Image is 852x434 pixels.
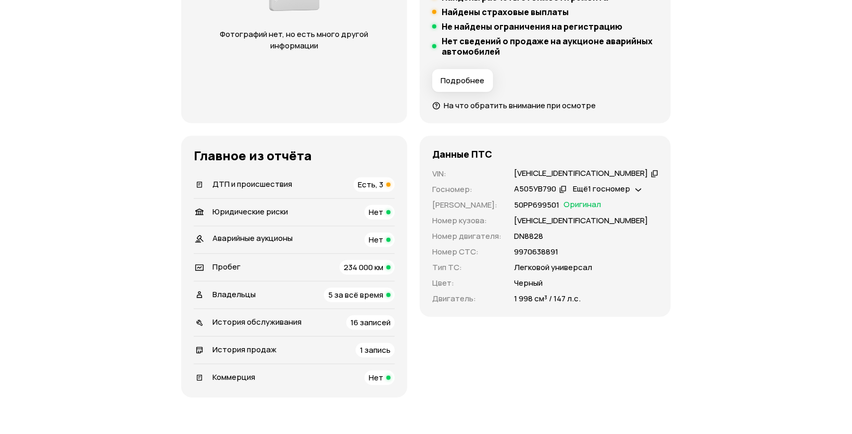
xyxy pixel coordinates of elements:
button: Подробнее [432,69,493,92]
span: Подробнее [441,75,484,86]
span: Владельцы [212,289,256,300]
span: Ещё 1 госномер [573,183,630,194]
span: Пробег [212,261,241,272]
span: История обслуживания [212,316,302,327]
p: Номер СТС : [432,246,502,258]
h5: Найдены страховые выплаты [442,7,569,17]
div: А505УВ790 [514,184,556,195]
p: DN8828 [514,231,543,242]
span: Нет [369,234,383,245]
p: Фотографий нет, но есть много другой информации [202,29,386,52]
span: Нет [369,207,383,218]
span: Нет [369,372,383,383]
span: Юридические риски [212,206,288,217]
p: [PERSON_NAME] : [432,199,502,211]
span: На что обратить внимание при осмотре [444,100,596,111]
p: Цвет : [432,277,502,289]
p: Номер двигателя : [432,231,502,242]
span: Оригинал [563,199,601,211]
span: 1 запись [360,344,391,355]
h5: Не найдены ограничения на регистрацию [442,21,622,32]
h4: Данные ПТС [432,148,492,160]
span: Коммерция [212,372,255,382]
span: Аварийные аукционы [212,233,293,244]
p: Тип ТС : [432,262,502,273]
p: VIN : [432,168,502,180]
p: Номер кузова : [432,215,502,226]
span: 16 записей [350,317,391,328]
a: На что обратить внимание при осмотре [432,100,596,111]
span: 5 за всё время [328,289,383,300]
p: 9970638891 [514,246,558,258]
p: 50РР699501 [514,199,559,211]
p: 1 998 см³ / 147 л.с. [514,293,581,304]
span: Есть, 3 [358,179,383,190]
p: Легковой универсал [514,262,592,273]
p: [VEHICLE_IDENTIFICATION_NUMBER] [514,215,648,226]
p: Двигатель : [432,293,502,304]
h3: Главное из отчёта [194,148,395,163]
h5: Нет сведений о продаже на аукционе аварийных автомобилей [442,36,658,57]
span: История продаж [212,344,277,355]
div: [VEHICLE_IDENTIFICATION_NUMBER] [514,168,648,179]
p: Черный [514,277,543,289]
span: ДТП и происшествия [212,178,292,189]
span: 234 000 км [344,262,383,273]
p: Госномер : [432,184,502,195]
